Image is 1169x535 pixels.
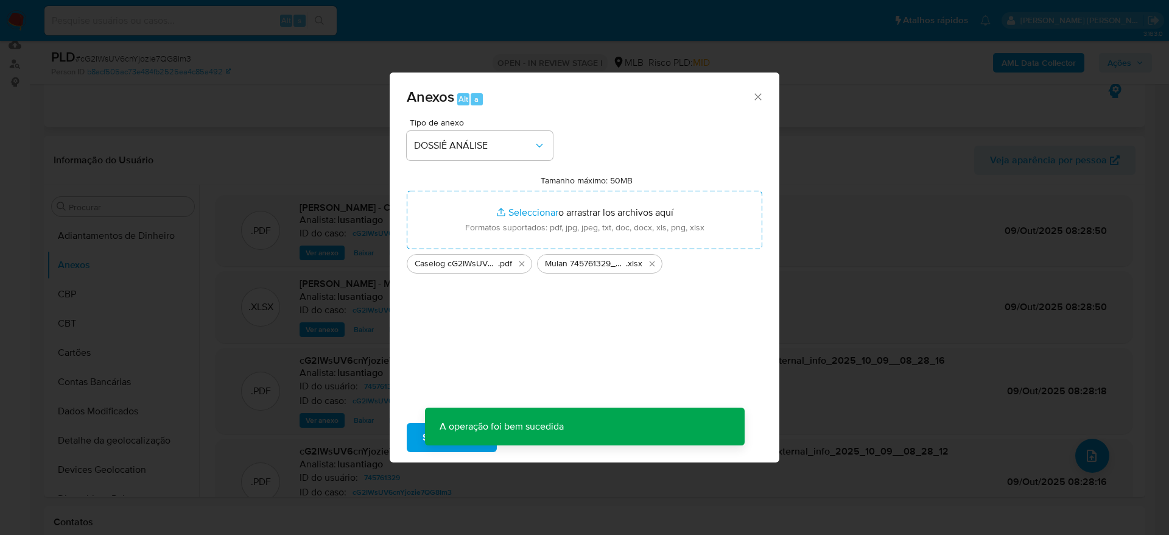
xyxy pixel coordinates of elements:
span: Mulan 745761329_2025_10_08_13_35_56 [545,258,626,270]
button: Cerrar [752,91,763,102]
span: a [474,93,479,105]
button: Subir arquivo [407,423,497,452]
span: Tipo de anexo [410,118,556,127]
ul: Archivos seleccionados [407,249,762,274]
p: A operação foi bem sucedida [425,408,578,445]
span: DOSSIÊ ANÁLISE [414,140,533,152]
span: Caselog cG2IWsUV6cnYjozie7QG8Im3_2025_10_08_13_37_49 [415,258,498,270]
span: .pdf [498,258,512,270]
span: Subir arquivo [423,424,481,451]
span: Alt [458,93,468,105]
span: .xlsx [626,258,642,270]
button: Eliminar Mulan 745761329_2025_10_08_13_35_56.xlsx [645,257,659,271]
span: Anexos [407,86,454,107]
label: Tamanho máximo: 50MB [541,175,633,186]
span: Cancelar [518,424,557,451]
button: Eliminar Caselog cG2IWsUV6cnYjozie7QG8Im3_2025_10_08_13_37_49.pdf [514,257,529,271]
button: DOSSIÊ ANÁLISE [407,131,553,160]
